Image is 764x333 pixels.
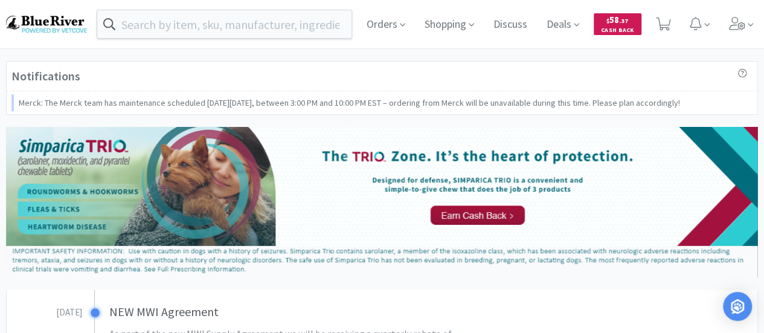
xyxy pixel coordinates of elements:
span: $ [606,17,609,25]
img: d2d77c193a314c21b65cb967bbf24cd3_44.png [6,127,758,277]
p: Merck: The Merck team has maintenance scheduled [DATE][DATE], between 3:00 PM and 10:00 PM EST – ... [19,96,680,109]
h3: Notifications [11,66,80,86]
a: $58.37Cash Back [594,8,641,40]
span: . 37 [619,17,628,25]
div: Open Intercom Messenger [723,292,752,321]
input: Search by item, sku, manufacturer, ingredient, size... [97,10,352,38]
span: Cash Back [601,27,634,35]
span: 58 [606,14,628,25]
h3: NEW MWI Agreement [109,302,507,322]
h3: [DATE] [7,302,82,320]
a: Discuss [489,19,532,30]
img: b17b0d86f29542b49a2f66beb9ff811a.png [6,16,87,32]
